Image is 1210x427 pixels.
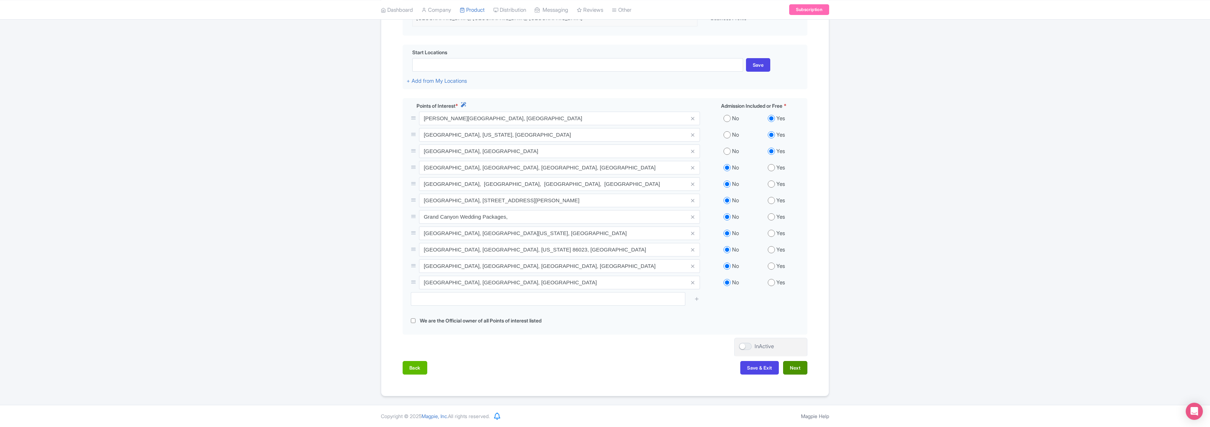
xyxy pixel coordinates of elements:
[422,413,448,419] span: Magpie, Inc.
[403,361,427,375] button: Back
[732,180,739,188] label: No
[776,229,785,238] label: Yes
[1186,403,1203,420] div: Open Intercom Messenger
[776,279,785,287] label: Yes
[776,115,785,123] label: Yes
[776,213,785,221] label: Yes
[732,279,739,287] label: No
[420,317,541,325] label: We are the Official owner of all Points of interest listed
[412,49,447,56] span: Start Locations
[776,262,785,270] label: Yes
[732,246,739,254] label: No
[776,180,785,188] label: Yes
[732,147,739,156] label: No
[789,4,829,15] a: Subscription
[746,58,771,72] div: Save
[407,77,467,84] a: + Add from My Locations
[417,102,455,110] span: Points of Interest
[740,361,779,375] button: Save & Exit
[721,102,782,110] span: Admission Included or Free
[755,342,774,351] div: InActive
[776,147,785,156] label: Yes
[732,197,739,205] label: No
[776,197,785,205] label: Yes
[732,164,739,172] label: No
[776,246,785,254] label: Yes
[377,412,494,420] div: Copyright © 2025 All rights reserved.
[732,115,739,123] label: No
[776,131,785,139] label: Yes
[732,229,739,238] label: No
[801,413,829,419] a: Magpie Help
[732,213,739,221] label: No
[783,361,807,375] button: Next
[776,164,785,172] label: Yes
[732,262,739,270] label: No
[732,131,739,139] label: No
